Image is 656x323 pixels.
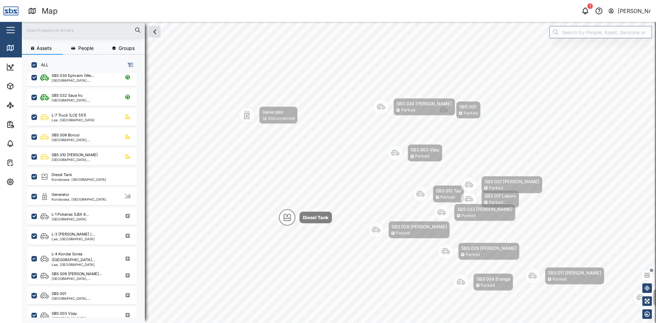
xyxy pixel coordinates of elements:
[396,230,410,237] div: Parked
[412,185,464,203] div: Map marker
[52,212,89,217] div: L-1 Pokanas (LBX 8...
[373,98,455,116] div: Map marker
[52,251,117,263] div: L-4 Kondai Sorea ([GEOGRAPHIC_DATA]...
[387,144,442,162] div: Map marker
[52,271,102,277] div: SBS 009 [PERSON_NAME]...
[18,63,49,71] div: Dashboard
[52,291,66,297] div: SBS 001
[466,252,480,258] div: Parked
[52,198,106,201] div: Korobosea, [GEOGRAPHIC_DATA]
[489,185,503,191] div: Parked
[303,214,329,221] div: Diesel Tank
[462,213,476,219] div: Parked
[52,118,95,122] div: Lae, [GEOGRAPHIC_DATA]
[18,159,37,166] div: Tasks
[3,3,18,18] img: Main Logo
[484,192,516,199] div: SBS 017 Lakoro
[52,172,72,178] div: Diesel Tank
[436,187,461,194] div: SBS 012 Tau
[484,178,539,185] div: SBS 037 [PERSON_NAME]
[392,223,447,230] div: SBS 028 [PERSON_NAME]
[440,194,454,201] div: Parked
[52,158,117,161] div: [GEOGRAPHIC_DATA], [GEOGRAPHIC_DATA]
[461,190,519,208] div: Map marker
[401,107,415,113] div: Parked
[18,102,34,109] div: Sites
[52,277,117,280] div: [GEOGRAPHIC_DATA], [GEOGRAPHIC_DATA]
[457,206,512,213] div: SBS 033 [PERSON_NAME]
[18,44,33,52] div: Map
[18,140,39,147] div: Alarms
[42,5,58,17] div: Map
[27,73,145,318] div: grid
[524,267,604,285] div: Map marker
[52,152,98,158] div: SBS 010 [PERSON_NAME]
[37,46,52,51] span: Assets
[476,275,510,282] div: SBS 004 Eranga
[461,176,543,193] div: Map marker
[52,237,95,241] div: Lae, [GEOGRAPHIC_DATA]
[438,243,520,260] div: Map marker
[52,93,83,98] div: SBS 032 Saua Iru
[368,221,450,239] div: Map marker
[37,62,49,68] label: ALL
[436,101,481,119] div: Map marker
[52,217,89,221] div: [GEOGRAPHIC_DATA]
[268,115,295,122] div: Disconnected
[548,269,601,276] div: SBS 011 [PERSON_NAME]
[18,178,42,186] div: Settings
[52,297,117,300] div: [GEOGRAPHIC_DATA], [GEOGRAPHIC_DATA]
[453,273,513,291] div: Map marker
[608,6,651,16] button: [PERSON_NAME]
[52,317,117,320] div: [GEOGRAPHIC_DATA], [GEOGRAPHIC_DATA]
[489,199,503,206] div: Parked
[26,25,141,35] input: Search assets or drivers
[279,209,332,226] div: Map marker
[618,7,651,15] div: [PERSON_NAME]
[52,98,117,102] div: [GEOGRAPHIC_DATA], [GEOGRAPHIC_DATA]
[52,192,69,198] div: Generator
[52,311,77,317] div: SBS 003 Vijay
[52,132,80,138] div: SBS 008 Borosi
[52,178,106,181] div: Korobosea, [GEOGRAPHIC_DATA]
[461,245,517,252] div: SBS 029 [PERSON_NAME]
[78,46,94,51] span: People
[464,110,478,117] div: Parked
[52,73,94,79] div: SBS 030 Ephraim (We...
[238,106,298,124] div: Map marker
[22,22,656,323] canvas: Map
[52,231,95,237] div: L-3 [PERSON_NAME] (...
[415,153,429,160] div: Parked
[119,46,135,51] span: Groups
[552,276,566,283] div: Parked
[18,121,41,128] div: Reports
[18,82,39,90] div: Assets
[481,282,495,289] div: Parked
[52,79,117,82] div: [GEOGRAPHIC_DATA], [GEOGRAPHIC_DATA]
[587,3,593,9] div: 1
[262,108,295,115] div: Generator
[396,100,452,107] div: SBS 034 [PERSON_NAME]
[459,103,478,110] div: SBS 001
[52,112,86,118] div: L-7 Truck (LCE 551)
[549,26,652,38] input: Search by People, Asset, Geozone or Place
[434,204,516,221] div: Map marker
[52,263,117,266] div: Lae, [GEOGRAPHIC_DATA]
[411,146,439,153] div: SBS 003 Vijay
[52,138,117,142] div: [GEOGRAPHIC_DATA], [GEOGRAPHIC_DATA]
